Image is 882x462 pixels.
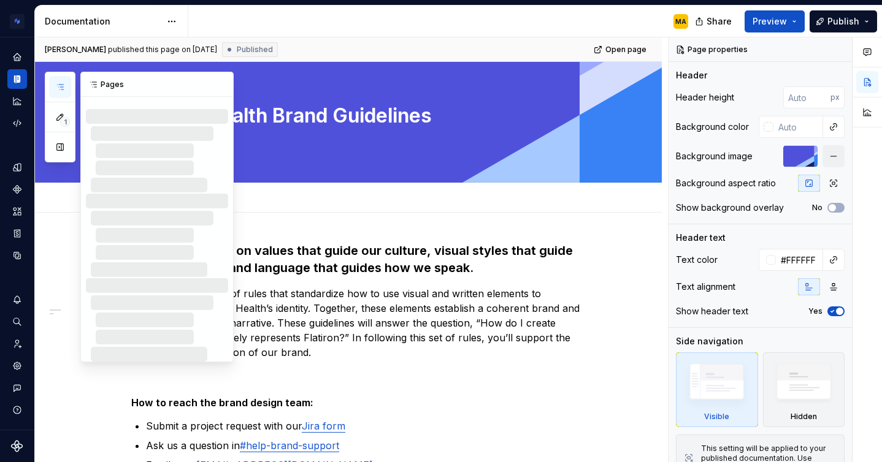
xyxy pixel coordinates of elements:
button: Contact support [7,378,27,398]
div: Text alignment [676,281,735,293]
a: Jira form [302,420,345,432]
div: Pages [81,72,233,97]
button: Publish [810,10,877,32]
span: Publish [827,15,859,28]
div: Hidden [763,352,845,427]
div: Text color [676,254,718,266]
button: Search ⌘K [7,312,27,331]
a: #help-brand-support [240,439,339,452]
a: Code automation [7,113,27,133]
button: Share [689,10,740,32]
div: Header text [676,232,726,244]
div: published this page on [DATE] [108,45,217,55]
button: Preview [745,10,805,32]
input: Auto [783,86,830,108]
h3: Our brand is built on values that guide our culture, visual styles that guide our appearance and ... [131,242,595,276]
div: Header height [676,91,734,104]
input: Auto [776,249,823,271]
a: Open page [590,41,652,58]
a: Assets [7,202,27,221]
span: 1 [60,117,70,127]
a: Storybook stories [7,224,27,243]
textarea: Flatiron Health Brand Guidelines [129,101,592,131]
p: What follows is a set of rules that standardize how to use visual and written elements to communi... [131,286,595,360]
p: Submit a project request with our [146,418,595,433]
div: Visible [704,412,729,422]
input: Auto [773,116,823,138]
div: Visible [676,352,758,427]
div: MA [675,17,686,26]
p: px [830,93,840,102]
a: Home [7,47,27,67]
div: Show header text [676,305,748,317]
div: Background color [676,121,749,133]
p: Ask us a question in [146,438,595,453]
a: Analytics [7,91,27,111]
span: [PERSON_NAME] [45,45,106,55]
a: Design tokens [7,157,27,177]
label: Yes [808,306,823,316]
div: Documentation [45,15,161,28]
button: Notifications [7,290,27,309]
a: Components [7,180,27,199]
span: Preview [753,15,787,28]
div: Header [676,69,707,81]
svg: Supernova Logo [11,440,23,452]
div: Background aspect ratio [676,177,776,189]
img: d4286e81-bf2d-465c-b469-1298f2b8eabd.png [10,14,25,29]
strong: How to reach the brand design team: [131,396,313,409]
a: Data sources [7,246,27,265]
a: Invite team [7,334,27,354]
label: No [812,203,823,213]
div: Hidden [791,412,817,422]
a: Settings [7,356,27,376]
span: Published [237,45,273,55]
div: Background image [676,150,753,162]
div: Show background overlay [676,202,784,214]
a: Documentation [7,69,27,89]
div: Side navigation [676,335,743,347]
span: Share [707,15,732,28]
span: Open page [605,45,646,55]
